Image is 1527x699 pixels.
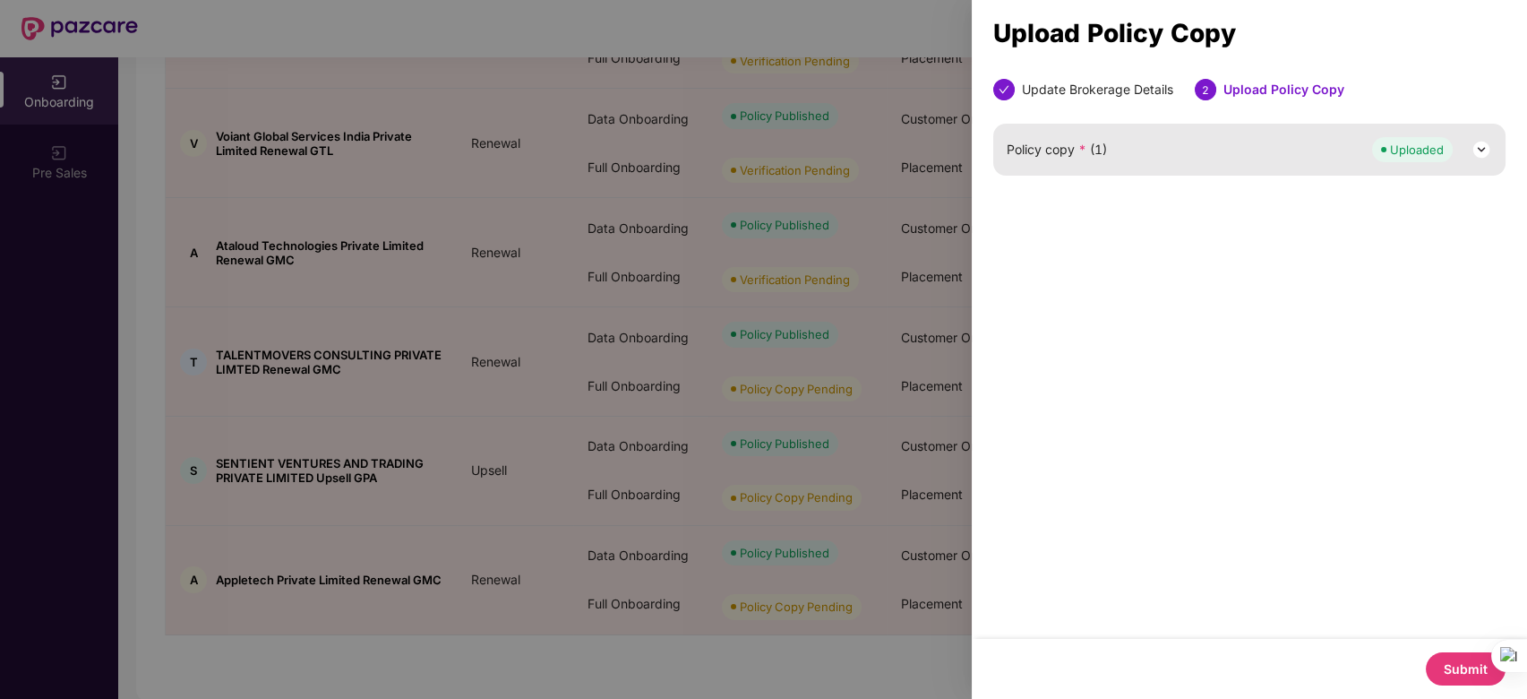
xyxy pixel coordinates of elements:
div: Uploaded [1390,141,1444,159]
span: 2 [1202,83,1209,97]
span: Policy copy (1) [1007,140,1107,160]
div: Upload Policy Copy [993,23,1506,43]
button: Submit [1426,652,1506,686]
div: Upload Policy Copy [1223,79,1344,100]
img: svg+xml;base64,PHN2ZyB3aWR0aD0iMjQiIGhlaWdodD0iMjQiIHZpZXdCb3g9IjAgMCAyNCAyNCIgZmlsbD0ibm9uZSIgeG... [1471,139,1492,160]
div: Update Brokerage Details [1022,79,1173,100]
span: check [999,84,1009,95]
